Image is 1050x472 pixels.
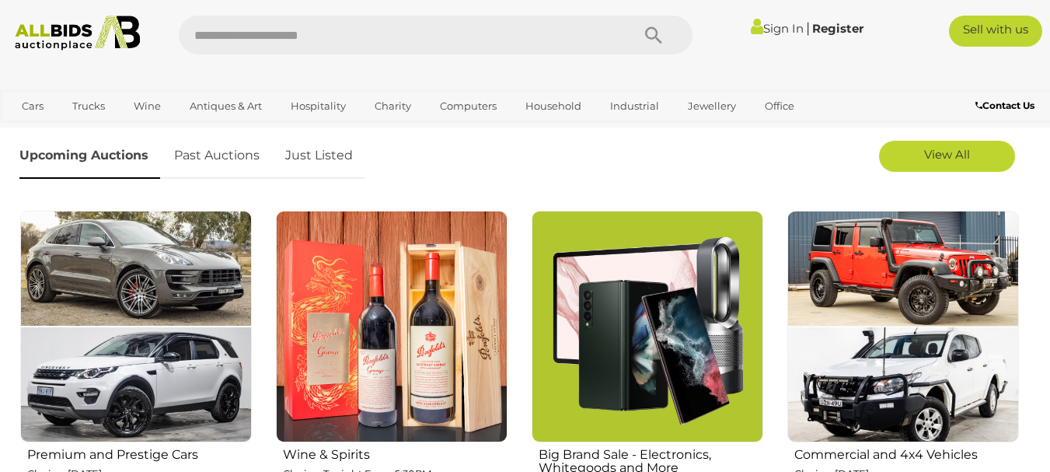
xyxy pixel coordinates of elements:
img: Allbids.com.au [8,16,148,51]
a: Upcoming Auctions [19,133,160,179]
a: Sell with us [949,16,1042,47]
a: Antiques & Art [180,93,272,119]
a: View All [879,141,1015,172]
a: Sign In [751,21,804,36]
a: Jewellery [678,93,746,119]
b: Contact Us [975,100,1034,111]
h2: Wine & Spirits [283,444,508,462]
img: Wine & Spirits [276,211,508,442]
a: Industrial [600,93,669,119]
a: Hospitality [281,93,356,119]
img: Commercial and 4x4 Vehicles [787,211,1019,442]
a: Cars [12,93,54,119]
a: Past Auctions [162,133,271,179]
a: Register [812,21,863,36]
img: Premium and Prestige Cars [20,211,252,442]
a: Trucks [62,93,115,119]
h2: Premium and Prestige Cars [27,444,252,462]
a: Charity [365,93,421,119]
span: View All [924,147,970,162]
span: | [806,19,810,37]
a: Sports [12,119,64,145]
a: Contact Us [975,97,1038,114]
a: Household [515,93,591,119]
a: Just Listed [274,133,365,179]
a: Office [755,93,804,119]
h2: Commercial and 4x4 Vehicles [794,444,1019,462]
a: Computers [430,93,507,119]
a: [GEOGRAPHIC_DATA] [72,119,203,145]
img: Big Brand Sale - Electronics, Whitegoods and More [532,211,763,442]
a: Wine [124,93,171,119]
button: Search [615,16,692,54]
